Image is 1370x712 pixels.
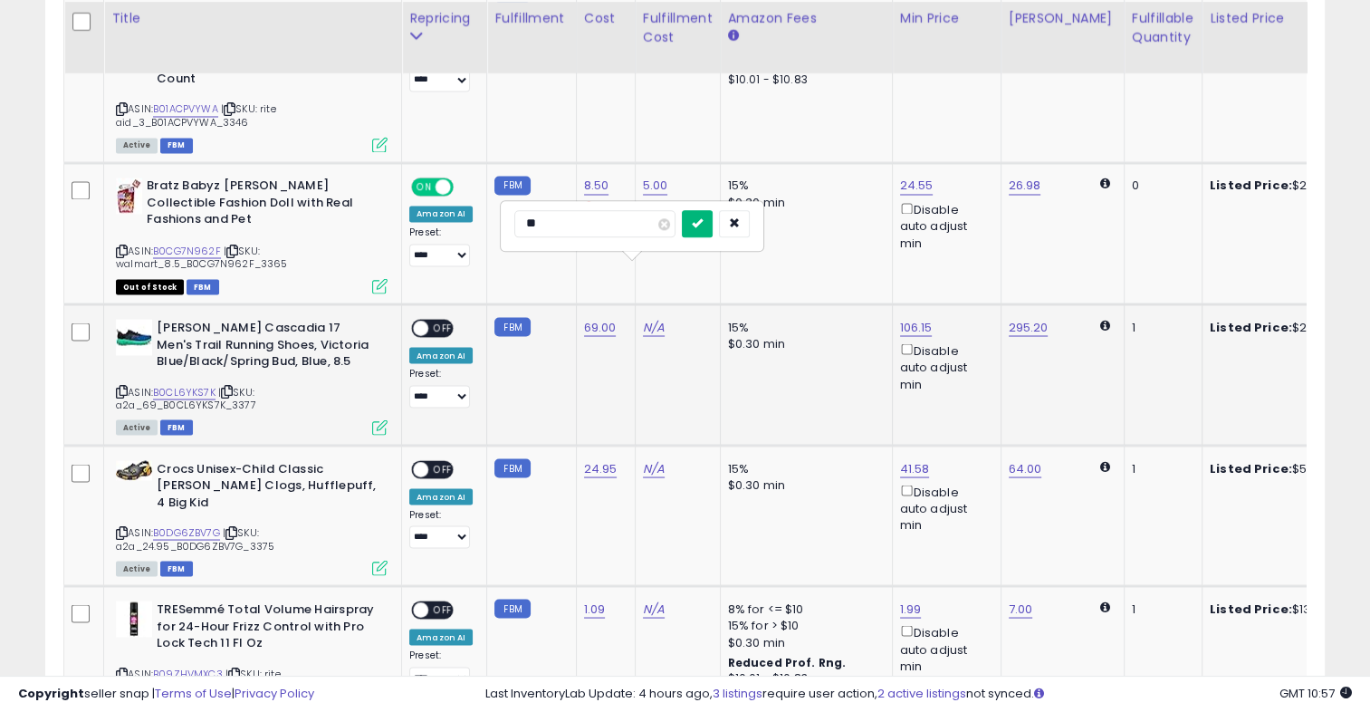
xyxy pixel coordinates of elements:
[153,384,216,399] a: B0CL6YKS7K
[900,621,987,674] div: Disable auto adjust min
[116,178,388,292] div: ASIN:
[116,319,152,355] img: 41y+nLTLpUL._SL40_.jpg
[116,561,158,576] span: All listings currently available for purchase on Amazon
[409,9,479,28] div: Repricing
[713,685,762,702] a: 3 listings
[18,685,84,702] strong: Copyright
[116,524,274,552] span: | SKU: a2a_24.95_B0DG6ZBV7G_3375
[116,419,158,435] span: All listings currently available for purchase on Amazon
[643,9,713,47] div: Fulfillment Cost
[409,649,473,689] div: Preset:
[1210,319,1360,335] div: $252.00
[1132,460,1188,476] div: 1
[728,617,878,633] div: 15% for > $10
[428,602,457,618] span: OFF
[643,318,665,336] a: N/A
[116,601,152,637] img: 61KhLtn7BPL._SL40_.jpg
[409,226,473,267] div: Preset:
[1009,459,1042,477] a: 64.00
[728,335,878,351] div: $0.30 min
[116,279,184,294] span: All listings that are currently out of stock and unavailable for purchase on Amazon
[116,460,388,574] div: ASIN:
[900,177,934,195] a: 24.55
[900,481,987,534] div: Disable auto adjust min
[116,319,388,433] div: ASIN:
[1132,178,1188,194] div: 0
[1132,9,1194,47] div: Fulfillable Quantity
[1210,601,1360,617] div: $13.99
[1099,178,1109,189] i: Calculated using Dynamic Max Price.
[643,600,665,618] a: N/A
[728,72,878,88] div: $10.01 - $10.83
[728,654,847,669] b: Reduced Prof. Rng.
[728,601,878,617] div: 8% for <= $10
[116,4,388,151] div: ASIN:
[494,317,530,336] small: FBM
[413,179,436,195] span: ON
[1210,459,1292,476] b: Listed Price:
[1210,178,1360,194] div: $22.95
[1009,9,1116,28] div: [PERSON_NAME]
[187,279,219,294] span: FBM
[728,195,878,211] div: $0.30 min
[116,101,276,129] span: | SKU: rite aid_3_B01ACPVYWA_3346
[160,561,193,576] span: FBM
[584,9,628,28] div: Cost
[1279,685,1352,702] span: 2025-09-18 10:57 GMT
[900,459,930,477] a: 41.58
[494,176,530,195] small: FBM
[1009,177,1041,195] a: 26.98
[485,686,1352,703] div: Last InventoryLab Update: 4 hours ago, require user action, not synced.
[728,178,878,194] div: 15%
[643,459,665,477] a: N/A
[18,686,314,703] div: seller snap | |
[116,460,152,480] img: 41GsEaEYmtL._SL40_.jpg
[428,461,457,476] span: OFF
[584,600,606,618] a: 1.09
[157,319,377,374] b: [PERSON_NAME] Cascadia 17 Men's Trail Running Shoes, Victoria Blue/Black/Spring Bud, Blue, 8.5
[1210,600,1292,617] b: Listed Price:
[160,138,193,153] span: FBM
[157,460,377,515] b: Crocs Unisex-Child Classic [PERSON_NAME] Clogs, Hufflepuff, 4 Big Kid
[1210,177,1292,194] b: Listed Price:
[728,319,878,335] div: 15%
[900,199,987,252] div: Disable auto adjust min
[728,460,878,476] div: 15%
[1009,318,1049,336] a: 295.20
[900,318,933,336] a: 106.15
[451,179,480,195] span: OFF
[409,488,473,505] div: Amazon AI
[409,347,473,363] div: Amazon AI
[409,508,473,549] div: Preset:
[643,177,668,195] a: 5.00
[494,9,568,28] div: Fulfillment
[728,28,739,44] small: Amazon Fees.
[160,419,193,435] span: FBM
[116,178,142,214] img: 41YQnAkeaxL._SL40_.jpg
[877,685,966,702] a: 2 active listings
[1132,319,1188,335] div: 1
[900,9,993,28] div: Min Price
[1210,9,1366,28] div: Listed Price
[116,243,288,270] span: | SKU: walmart_8.5_B0CG7N962F_3365
[494,458,530,477] small: FBM
[147,178,367,233] b: Bratz Babyz [PERSON_NAME] Collectible Fashion Doll with Real Fashions and Pet
[428,321,457,336] span: OFF
[1009,600,1033,618] a: 7.00
[111,9,394,28] div: Title
[157,601,377,656] b: TRESemmé Total Volume Hairspray for 24-Hour Frizz Control with Pro Lock Tech 11 Fl Oz
[728,9,885,28] div: Amazon Fees
[728,634,878,650] div: $0.30 min
[235,685,314,702] a: Privacy Policy
[728,476,878,493] div: $0.30 min
[494,599,530,618] small: FBM
[1210,318,1292,335] b: Listed Price:
[409,206,473,222] div: Amazon AI
[409,629,473,645] div: Amazon AI
[153,524,220,540] a: B0DG6ZBV7G
[900,340,987,392] div: Disable auto adjust min
[584,177,609,195] a: 8.50
[900,600,922,618] a: 1.99
[584,318,617,336] a: 69.00
[116,138,158,153] span: All listings currently available for purchase on Amazon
